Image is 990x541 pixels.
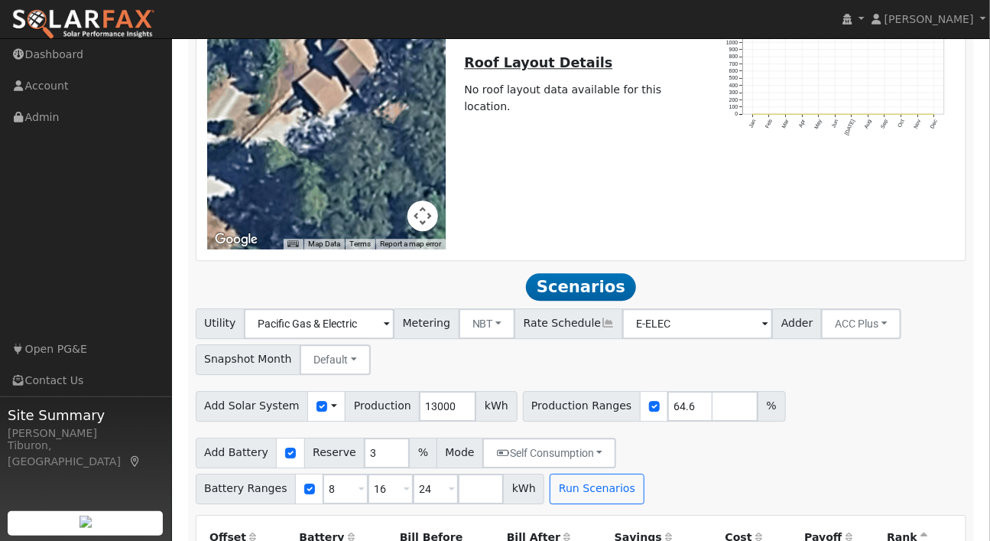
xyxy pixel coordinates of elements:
[287,239,298,249] button: Keyboard shortcuts
[482,438,616,468] button: Self Consumption
[884,113,886,116] circle: onclick=""
[8,425,164,442] div: [PERSON_NAME]
[930,118,939,129] text: Dec
[196,391,309,422] span: Add Solar System
[196,438,278,468] span: Add Battery
[729,47,738,52] text: 900
[196,308,245,339] span: Utility
[8,405,164,425] span: Site Summary
[726,39,738,44] text: 1000
[764,119,773,129] text: Feb
[735,111,738,116] text: 0
[514,308,623,339] span: Rate Schedule
[464,55,612,70] u: Roof Layout Details
[503,474,544,504] span: kWh
[729,75,738,80] text: 500
[851,113,853,116] circle: onclick=""
[801,113,803,116] circle: onclick=""
[933,113,936,116] circle: onclick=""
[834,113,836,116] circle: onclick=""
[407,200,438,231] button: Map camera controls
[844,119,856,136] text: [DATE]
[729,68,738,73] text: 600
[814,118,824,130] text: May
[885,13,974,25] span: [PERSON_NAME]
[308,239,340,249] button: Map Data
[768,113,771,116] circle: onclick=""
[751,113,754,116] circle: onclick=""
[80,516,92,528] img: retrieve
[409,438,437,468] span: %
[901,113,903,116] circle: onclick=""
[781,118,790,129] text: Mar
[831,119,839,129] text: Jun
[244,308,394,339] input: Select a Utility
[459,308,516,339] button: NBT
[917,113,920,116] circle: onclick=""
[729,54,738,59] text: 800
[345,391,420,422] span: Production
[300,344,371,375] button: Default
[729,83,738,88] text: 400
[758,391,785,422] span: %
[897,119,906,129] text: Oct
[622,308,773,339] input: Select a Rate Schedule
[748,119,757,129] text: Jan
[821,308,901,339] button: ACC Plus
[128,455,142,468] a: Map
[462,80,700,117] td: No roof layout data available for this location.
[914,118,923,129] text: Nov
[526,273,635,301] span: Scenarios
[550,474,644,504] button: Run Scenarios
[729,97,738,103] text: 200
[729,90,738,95] text: 300
[8,438,164,470] div: Tiburon, [GEOGRAPHIC_DATA]
[211,230,261,249] a: Open this area in Google Maps (opens a new window)
[772,308,822,339] span: Adder
[437,438,483,468] span: Mode
[380,240,441,248] a: Report a map error
[818,113,820,116] circle: onclick=""
[864,119,874,130] text: Aug
[880,119,890,130] text: Sep
[394,308,459,339] span: Metering
[523,391,641,422] span: Production Ranges
[211,230,261,249] img: Google
[304,438,365,468] span: Reserve
[798,118,807,129] text: Apr
[196,474,297,504] span: Battery Ranges
[729,61,738,67] text: 700
[785,113,787,116] circle: onclick=""
[11,8,155,41] img: SolarFax
[349,240,371,248] a: Terms (opens in new tab)
[476,391,517,422] span: kWh
[196,344,301,375] span: Snapshot Month
[729,104,738,109] text: 100
[868,113,870,116] circle: onclick=""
